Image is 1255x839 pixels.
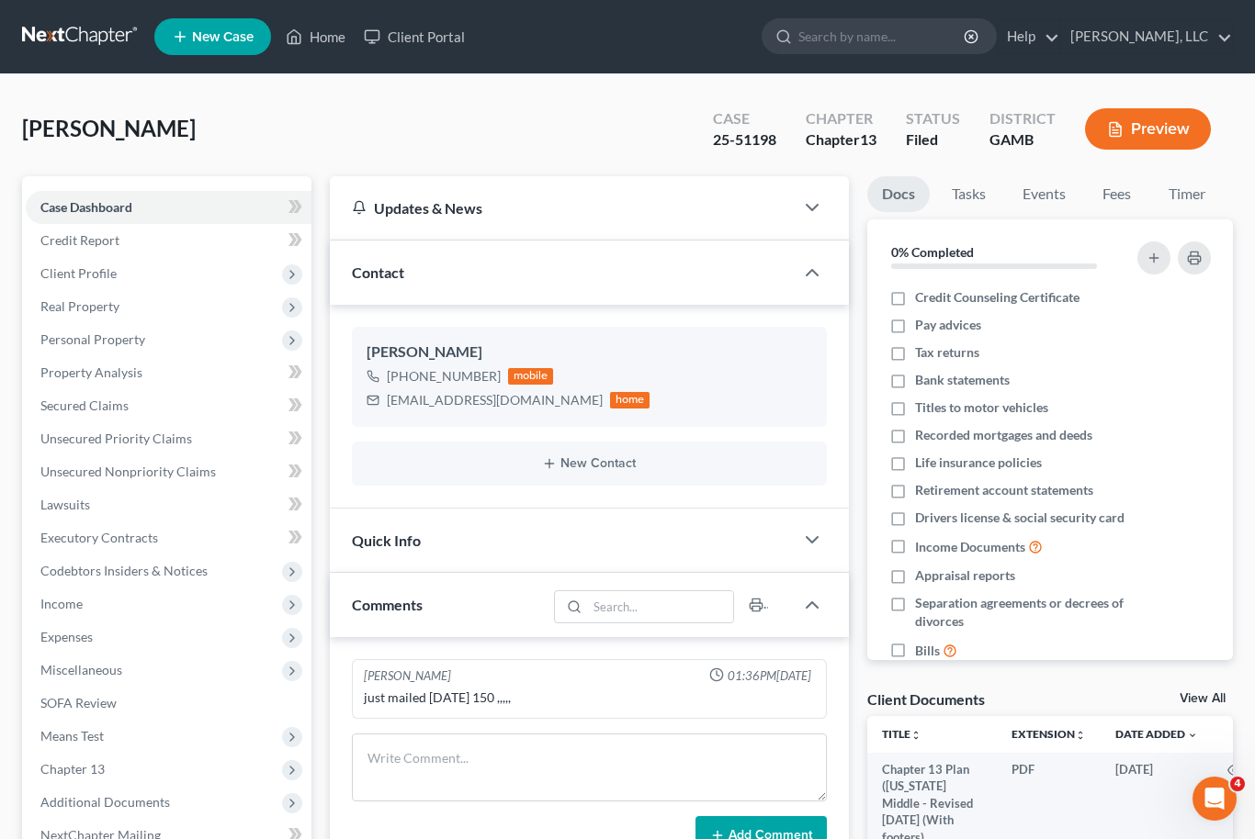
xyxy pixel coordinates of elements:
span: Client Profile [40,265,117,281]
span: Bills [915,642,940,660]
span: SOFA Review [40,695,117,710]
div: GAMB [989,129,1056,151]
div: [PHONE_NUMBER] [387,367,501,386]
a: Fees [1088,176,1147,212]
span: Codebtors Insiders & Notices [40,563,208,578]
a: Tasks [937,176,1001,212]
span: [PERSON_NAME] [22,115,196,141]
button: Preview [1085,108,1211,150]
span: Credit Report [40,232,119,248]
div: home [610,392,650,408]
span: Chapter 13 [40,761,105,777]
div: [EMAIL_ADDRESS][DOMAIN_NAME] [387,391,603,409]
input: Search by name... [798,19,967,53]
span: Miscellaneous [40,662,122,677]
a: Credit Report [26,224,311,257]
div: mobile [508,368,554,385]
span: Bank statements [915,371,1010,389]
span: Property Analysis [40,364,142,380]
a: [PERSON_NAME], LLC [1061,20,1232,53]
div: Chapter [806,129,876,151]
span: Real Property [40,298,119,314]
span: Quick Info [352,531,421,549]
span: Means Test [40,728,104,744]
a: Unsecured Priority Claims [26,422,311,455]
iframe: Intercom live chat [1193,777,1237,821]
span: Lawsuits [40,497,90,512]
div: Chapter [806,108,876,129]
span: Pay advices [915,316,981,334]
span: Recorded mortgages and deeds [915,426,1092,444]
div: [PERSON_NAME] [367,341,812,364]
span: Unsecured Nonpriority Claims [40,464,216,479]
span: Income [40,596,83,611]
a: View All [1180,692,1226,705]
span: Retirement account statements [915,481,1093,499]
i: unfold_more [1075,730,1086,741]
span: Additional Documents [40,794,170,810]
a: Titleunfold_more [882,727,921,741]
span: New Case [192,30,254,44]
a: Events [1008,176,1080,212]
span: 13 [860,130,876,148]
span: Personal Property [40,331,145,347]
span: Secured Claims [40,397,129,413]
div: District [989,108,1056,129]
a: Executory Contracts [26,521,311,554]
div: Client Documents [867,689,985,709]
a: SOFA Review [26,687,311,720]
span: Life insurance policies [915,453,1042,472]
span: Tax returns [915,343,979,362]
span: Separation agreements or decrees of divorces [915,594,1126,631]
span: 01:36PM[DATE] [728,667,811,685]
div: Status [906,108,960,129]
div: just mailed [DATE] 150 ,,,,, [364,688,815,707]
div: Filed [906,129,960,151]
span: Unsecured Priority Claims [40,431,192,446]
span: Expenses [40,629,93,644]
span: Drivers license & social security card [915,509,1125,527]
a: Home [277,20,355,53]
button: New Contact [367,456,812,471]
span: Case Dashboard [40,199,132,215]
div: Updates & News [352,198,772,218]
a: Secured Claims [26,389,311,422]
a: Date Added expand_more [1115,727,1198,741]
i: unfold_more [910,730,921,741]
a: Client Portal [355,20,474,53]
span: Executory Contracts [40,530,158,545]
span: Titles to motor vehicles [915,398,1048,417]
strong: 0% Completed [891,244,974,260]
a: Extensionunfold_more [1012,727,1086,741]
div: [PERSON_NAME] [364,667,451,685]
a: Case Dashboard [26,191,311,224]
a: Docs [867,176,930,212]
a: Timer [1154,176,1220,212]
span: Credit Counseling Certificate [915,288,1080,307]
span: Contact [352,263,404,281]
a: Help [998,20,1059,53]
div: 25-51198 [713,129,776,151]
input: Search... [587,591,733,622]
i: expand_more [1187,730,1198,741]
span: Appraisal reports [915,566,1015,585]
a: Property Analysis [26,356,311,389]
span: 4 [1230,777,1245,791]
div: Case [713,108,776,129]
span: Income Documents [915,538,1025,556]
span: Comments [352,596,423,613]
a: Unsecured Nonpriority Claims [26,455,311,488]
a: Lawsuits [26,488,311,521]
